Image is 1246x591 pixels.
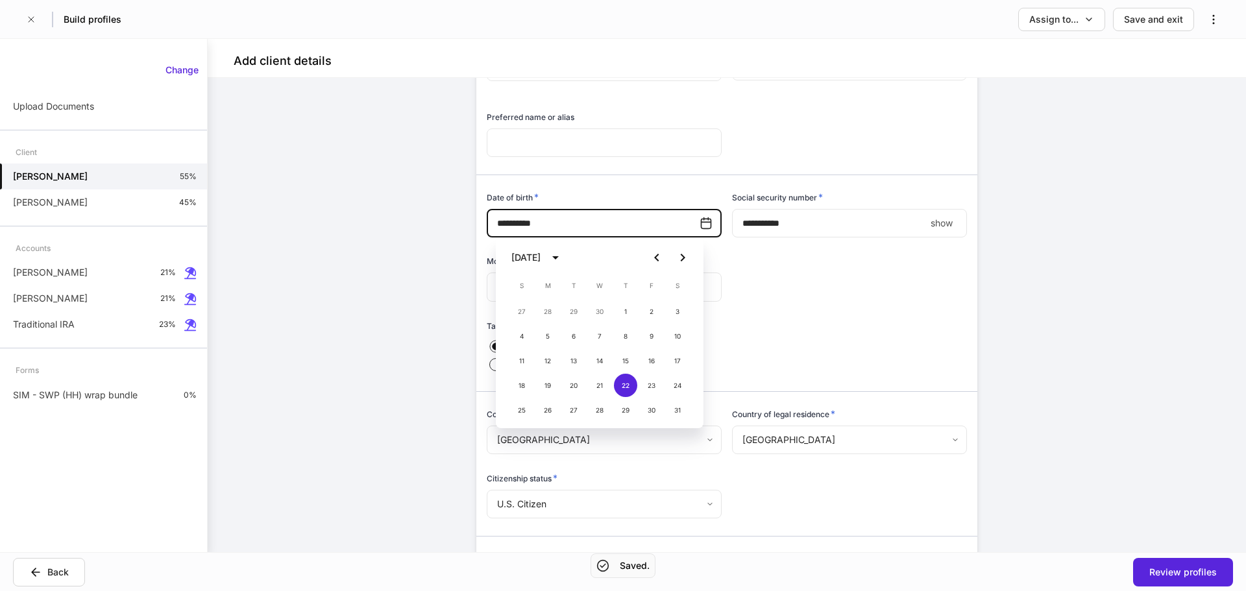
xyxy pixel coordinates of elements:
[732,426,966,454] div: [GEOGRAPHIC_DATA]
[487,191,539,204] h6: Date of birth
[620,559,650,572] h5: Saved.
[179,197,197,208] p: 45%
[13,292,88,305] p: [PERSON_NAME]
[511,251,541,264] div: [DATE]
[588,324,611,348] button: 7
[614,374,637,397] button: 22
[536,374,559,397] button: 19
[13,389,138,402] p: SIM - SWP (HH) wrap bundle
[588,272,611,298] span: Wednesday
[640,324,663,348] button: 9
[562,272,585,298] span: Tuesday
[614,272,637,298] span: Thursday
[562,374,585,397] button: 20
[487,426,721,454] div: [GEOGRAPHIC_DATA]
[510,398,533,422] button: 25
[47,566,69,579] div: Back
[13,196,88,209] p: [PERSON_NAME]
[16,141,37,163] div: Client
[510,374,533,397] button: 18
[640,272,663,298] span: Friday
[640,398,663,422] button: 30
[614,349,637,372] button: 15
[666,324,689,348] button: 10
[931,217,953,230] p: show
[732,407,835,420] h6: Country of legal residence
[16,359,39,381] div: Forms
[614,324,637,348] button: 8
[510,300,533,323] button: 27
[487,472,557,485] h6: Citizenship status
[614,398,637,422] button: 29
[64,13,121,26] h5: Build profiles
[1149,566,1217,579] div: Review profiles
[640,374,663,397] button: 23
[562,349,585,372] button: 13
[157,60,207,80] button: Change
[13,558,85,586] button: Back
[13,100,94,113] p: Upload Documents
[562,398,585,422] button: 27
[544,247,567,269] button: calendar view is open, switch to year view
[588,374,611,397] button: 21
[487,255,572,267] h6: Mother's maiden name
[644,245,670,271] button: Previous month
[510,272,533,298] span: Sunday
[666,272,689,298] span: Saturday
[666,300,689,323] button: 3
[666,349,689,372] button: 17
[165,64,199,77] div: Change
[588,349,611,372] button: 14
[1018,8,1105,31] button: Assign to...
[666,374,689,397] button: 24
[670,245,696,271] button: Next month
[536,324,559,348] button: 5
[536,272,559,298] span: Monday
[180,171,197,182] p: 55%
[160,267,176,278] p: 21%
[562,324,585,348] button: 6
[159,319,176,330] p: 23%
[732,191,823,204] h6: Social security number
[234,53,332,69] h4: Add client details
[13,170,88,183] h5: [PERSON_NAME]
[614,300,637,323] button: 1
[1029,13,1079,26] div: Assign to...
[640,300,663,323] button: 2
[510,349,533,372] button: 11
[16,237,51,259] div: Accounts
[487,490,721,518] div: U.S. Citizen
[562,300,585,323] button: 29
[588,300,611,323] button: 30
[487,319,534,332] h6: Tax ID type
[184,390,197,400] p: 0%
[666,398,689,422] button: 31
[1133,558,1233,586] button: Review profiles
[640,349,663,372] button: 16
[536,349,559,372] button: 12
[510,324,533,348] button: 4
[1124,13,1183,26] div: Save and exit
[160,293,176,304] p: 21%
[487,407,574,420] h6: Country of citizenship
[487,111,574,123] h6: Preferred name or alias
[13,266,88,279] p: [PERSON_NAME]
[536,398,559,422] button: 26
[13,318,75,331] p: Traditional IRA
[588,398,611,422] button: 28
[1113,8,1194,31] button: Save and exit
[536,300,559,323] button: 28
